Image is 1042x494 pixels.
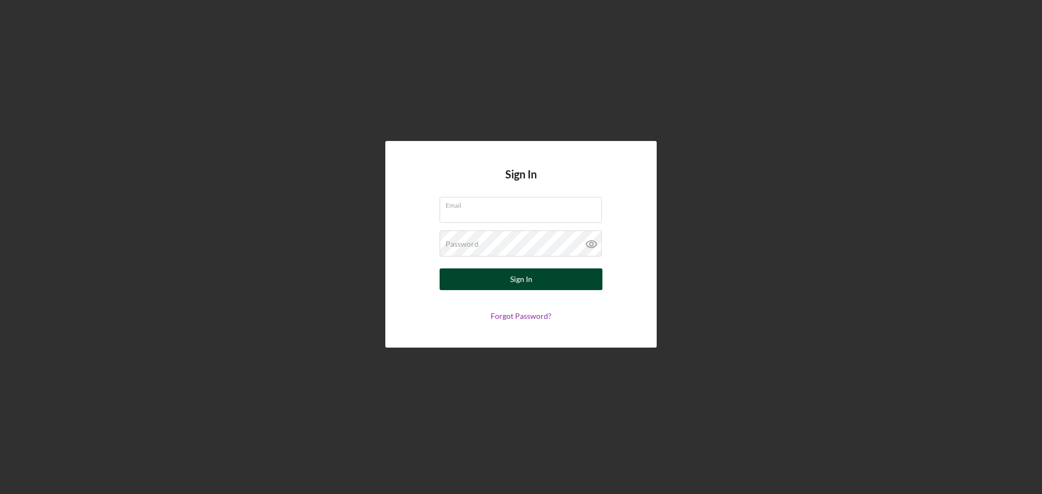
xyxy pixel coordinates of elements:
[491,311,551,320] a: Forgot Password?
[505,168,537,197] h4: Sign In
[510,268,532,290] div: Sign In
[446,197,602,209] label: Email
[440,268,602,290] button: Sign In
[446,240,479,248] label: Password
